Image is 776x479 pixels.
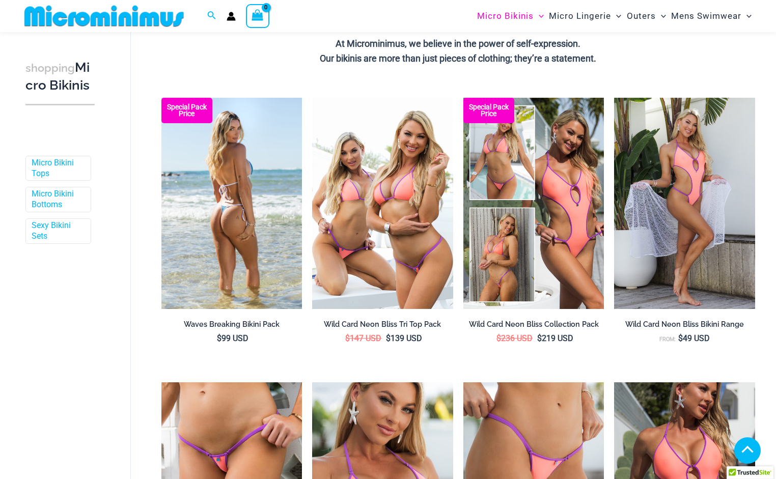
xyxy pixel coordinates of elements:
[659,336,676,343] span: From:
[207,10,216,22] a: Search icon link
[614,320,755,329] h2: Wild Card Neon Bliss Bikini Range
[320,53,596,64] strong: Our bikinis are more than just pieces of clothing; they’re a statement.
[246,4,269,27] a: View Shopping Cart, empty
[386,333,422,343] bdi: 139 USD
[678,333,710,343] bdi: 49 USD
[345,333,381,343] bdi: 147 USD
[537,333,542,343] span: $
[227,12,236,21] a: Account icon link
[312,320,453,333] a: Wild Card Neon Bliss Tri Top Pack
[549,3,611,29] span: Micro Lingerie
[217,333,248,343] bdi: 99 USD
[614,320,755,333] a: Wild Card Neon Bliss Bikini Range
[25,62,75,74] span: shopping
[32,220,83,242] a: Sexy Bikini Sets
[475,3,546,29] a: Micro BikinisMenu ToggleMenu Toggle
[161,320,302,329] h2: Waves Breaking Bikini Pack
[345,333,350,343] span: $
[161,98,302,309] a: Waves Breaking Ocean 312 Top 456 Bottom 08 Waves Breaking Ocean 312 Top 456 Bottom 04Waves Breaki...
[614,98,755,309] a: Wild Card Neon Bliss 312 Top 01Wild Card Neon Bliss 819 One Piece St Martin 5996 Sarong 04Wild Ca...
[477,3,534,29] span: Micro Bikinis
[386,333,391,343] span: $
[473,2,756,31] nav: Site Navigation
[25,59,95,94] h3: Micro Bikinis
[463,104,514,117] b: Special Pack Price
[32,189,83,210] a: Micro Bikini Bottoms
[463,320,604,329] h2: Wild Card Neon Bliss Collection Pack
[537,333,573,343] bdi: 219 USD
[463,98,604,309] img: Collection Pack (7)
[161,104,212,117] b: Special Pack Price
[312,98,453,309] img: Wild Card Neon Bliss Tri Top Pack
[671,3,741,29] span: Mens Swimwear
[161,320,302,333] a: Waves Breaking Bikini Pack
[217,333,221,343] span: $
[312,98,453,309] a: Wild Card Neon Bliss Tri Top PackWild Card Neon Bliss Tri Top Pack BWild Card Neon Bliss Tri Top ...
[20,5,188,27] img: MM SHOP LOGO FLAT
[656,3,666,29] span: Menu Toggle
[496,333,533,343] bdi: 236 USD
[741,3,752,29] span: Menu Toggle
[669,3,754,29] a: Mens SwimwearMenu ToggleMenu Toggle
[336,38,580,49] strong: At Microminimus, we believe in the power of self-expression.
[161,98,302,309] img: Waves Breaking Ocean 312 Top 456 Bottom 04
[534,3,544,29] span: Menu Toggle
[32,158,83,179] a: Micro Bikini Tops
[546,3,624,29] a: Micro LingerieMenu ToggleMenu Toggle
[614,98,755,309] img: Wild Card Neon Bliss 312 Top 01
[463,320,604,333] a: Wild Card Neon Bliss Collection Pack
[611,3,621,29] span: Menu Toggle
[678,333,683,343] span: $
[463,98,604,309] a: Collection Pack (7) Collection Pack B (1)Collection Pack B (1)
[624,3,669,29] a: OutersMenu ToggleMenu Toggle
[627,3,656,29] span: Outers
[496,333,501,343] span: $
[312,320,453,329] h2: Wild Card Neon Bliss Tri Top Pack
